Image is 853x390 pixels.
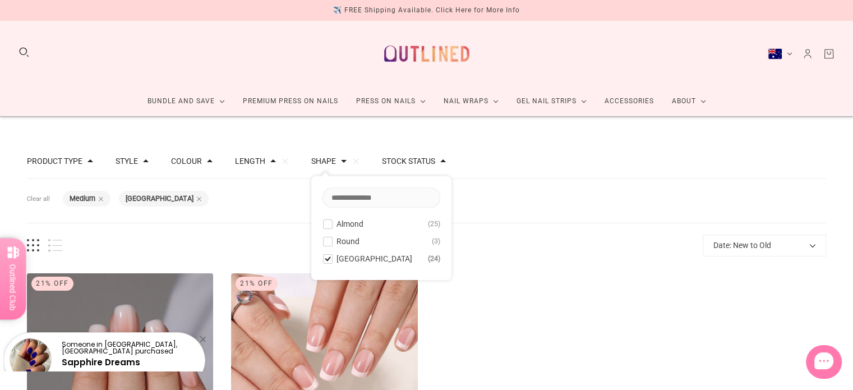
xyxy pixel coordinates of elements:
span: Almond [336,219,363,228]
button: Medium [70,195,95,203]
button: Search [18,46,30,58]
b: Medium [70,194,95,203]
b: [GEOGRAPHIC_DATA] [126,194,193,203]
button: Date: New to Old [703,235,826,256]
a: Nail Wraps [435,86,508,116]
span: 25 [428,217,440,231]
p: Someone in [GEOGRAPHIC_DATA], [GEOGRAPHIC_DATA] purchased [62,341,195,355]
a: Premium Press On Nails [234,86,347,116]
button: Filter by Product type [27,157,82,165]
button: Clear filters by Shape [352,158,359,165]
a: Press On Nails [347,86,435,116]
button: Grid view [27,239,39,252]
button: [GEOGRAPHIC_DATA] 24 [322,252,440,265]
a: Accessories [596,86,663,116]
button: Clear filters by Length [282,158,289,165]
div: ✈️ FREE Shipping Available. Click Here for More Info [333,4,520,16]
a: Account [801,48,814,60]
button: Clear all filters [27,191,50,208]
button: List view [48,239,62,252]
span: products [62,240,703,251]
button: Filter by Shape [311,157,336,165]
a: Cart [823,48,835,60]
span: 3 [432,235,440,248]
button: Filter by Stock status [382,157,435,165]
a: Sapphire Dreams [62,356,140,368]
button: Round 3 [322,235,440,248]
button: Filter by Colour [171,157,202,165]
button: [GEOGRAPHIC_DATA] [126,195,193,203]
div: 21% Off [31,277,73,291]
a: Bundle and Save [139,86,234,116]
button: Filter by Length [235,157,265,165]
a: Gel Nail Strips [508,86,596,116]
div: 21% Off [236,277,278,291]
button: Australia [768,48,792,59]
button: Filter by Style [116,157,138,165]
button: Almond 25 [322,217,440,231]
a: About [663,86,715,116]
a: Outlined [377,30,476,77]
span: [GEOGRAPHIC_DATA] [336,254,412,263]
span: Round [336,237,359,246]
span: 24 [428,252,440,265]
